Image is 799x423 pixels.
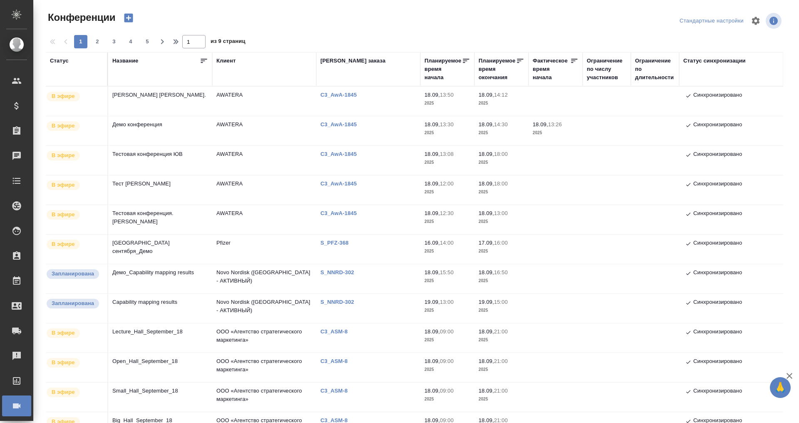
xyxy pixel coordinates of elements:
[693,328,742,338] p: Синхронизировано
[440,121,454,128] p: 13:30
[693,180,742,190] p: Синхронизировано
[479,121,494,128] p: 18.09,
[494,358,508,364] p: 21:00
[52,358,75,367] p: В эфире
[548,121,562,128] p: 13:26
[440,180,454,187] p: 12:00
[50,57,69,65] div: Статус
[424,388,440,394] p: 18.09,
[320,358,354,364] a: C3_ASM-8
[212,264,316,293] td: Novo Nordisk ([GEOGRAPHIC_DATA] - АКТИВНЫЙ)
[440,358,454,364] p: 09:00
[677,15,746,28] div: split button
[479,277,524,285] p: 2025
[533,121,548,128] p: 18.09,
[494,121,508,128] p: 14:30
[424,277,470,285] p: 2025
[108,383,212,412] td: Small_Hall_September_18
[424,306,470,315] p: 2025
[320,210,363,216] a: C3_AwA-1845
[107,38,121,46] span: 3
[424,210,440,216] p: 18.09,
[424,365,470,374] p: 2025
[119,11,139,25] button: Создать
[494,151,508,157] p: 18:00
[52,270,94,278] p: Запланирована
[479,388,494,394] p: 18.09,
[52,92,75,100] p: В эфире
[479,395,524,403] p: 2025
[141,38,154,46] span: 5
[320,269,360,275] p: S_NNRD-302
[635,57,675,82] div: Ограничение по длительности
[320,299,360,305] a: S_NNRD-302
[108,205,212,234] td: Тестовая конференция. [PERSON_NAME]
[52,181,75,189] p: В эфире
[587,57,627,82] div: Ограничение по числу участников
[91,35,104,48] button: 2
[212,323,316,353] td: ООО «Агентство стратегического маркетинга»
[112,57,138,65] div: Название
[533,129,578,137] p: 2025
[424,57,462,82] div: Планируемое время начала
[108,235,212,264] td: [GEOGRAPHIC_DATA] сентября_Демо
[212,175,316,205] td: AWATERA
[107,35,121,48] button: 3
[320,92,363,98] a: C3_AwA-1845
[320,121,363,128] a: C3_AwA-1845
[683,57,746,65] div: Статус синхронизации
[52,388,75,396] p: В эфире
[108,353,212,382] td: Open_Hall_September_18
[212,383,316,412] td: ООО «Агентство стратегического маркетинга»
[52,329,75,337] p: В эфире
[479,99,524,108] p: 2025
[440,328,454,335] p: 09:00
[52,151,75,160] p: В эфире
[440,269,454,275] p: 15:50
[424,240,440,246] p: 16.09,
[773,379,787,396] span: 🙏
[424,395,470,403] p: 2025
[693,209,742,219] p: Синхронизировано
[479,269,494,275] p: 18.09,
[212,235,316,264] td: Pfizer
[479,92,494,98] p: 18.09,
[320,180,363,187] a: C3_AwA-1845
[212,116,316,145] td: AWATERA
[479,180,494,187] p: 18.09,
[216,57,236,65] div: Клиент
[52,240,75,248] p: В эфире
[494,299,508,305] p: 15:00
[494,180,508,187] p: 18:00
[693,357,742,367] p: Синхронизировано
[424,247,470,255] p: 2025
[52,122,75,130] p: В эфире
[494,269,508,275] p: 16:50
[479,210,494,216] p: 18.09,
[440,240,454,246] p: 14:00
[320,151,363,157] a: C3_AwA-1845
[746,11,766,31] span: Настроить таблицу
[424,180,440,187] p: 18.09,
[494,328,508,335] p: 21:00
[212,146,316,175] td: AWATERA
[693,91,742,101] p: Синхронизировано
[494,92,508,98] p: 14:12
[479,299,494,305] p: 19.09,
[320,388,354,394] a: C3_ASM-8
[424,129,470,137] p: 2025
[424,188,470,196] p: 2025
[479,158,524,167] p: 2025
[533,57,570,82] div: Фактическое время начала
[479,247,524,255] p: 2025
[693,268,742,278] p: Синхронизировано
[108,146,212,175] td: Тестовая конференция ЮВ
[693,150,742,160] p: Синхронизировано
[108,294,212,323] td: Capability mapping results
